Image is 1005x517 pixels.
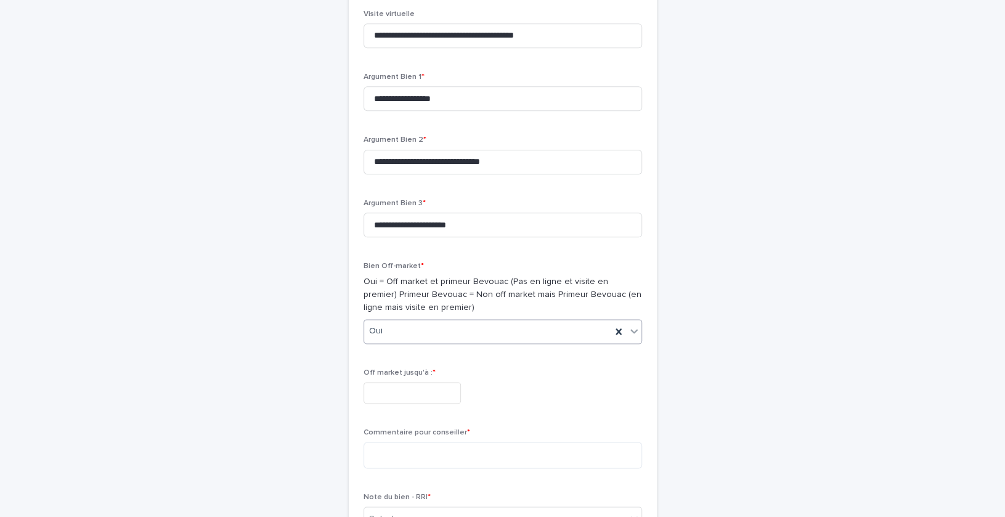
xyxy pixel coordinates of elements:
span: Visite virtuelle [364,10,415,18]
span: Argument Bien 3 [364,200,426,207]
span: Argument Bien 2 [364,136,426,144]
p: Oui = Off market et primeur Bevouac (Pas en ligne et visite en premier) Primeur Bevouac = Non off... [364,275,642,314]
span: Bien Off-market [364,263,424,270]
span: Argument Bien 1 [364,73,425,81]
span: Oui [369,325,383,338]
span: Off market jusqu'à : [364,369,436,377]
span: Commentaire pour conseiller [364,429,470,436]
span: Note du bien - RRI [364,494,431,501]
